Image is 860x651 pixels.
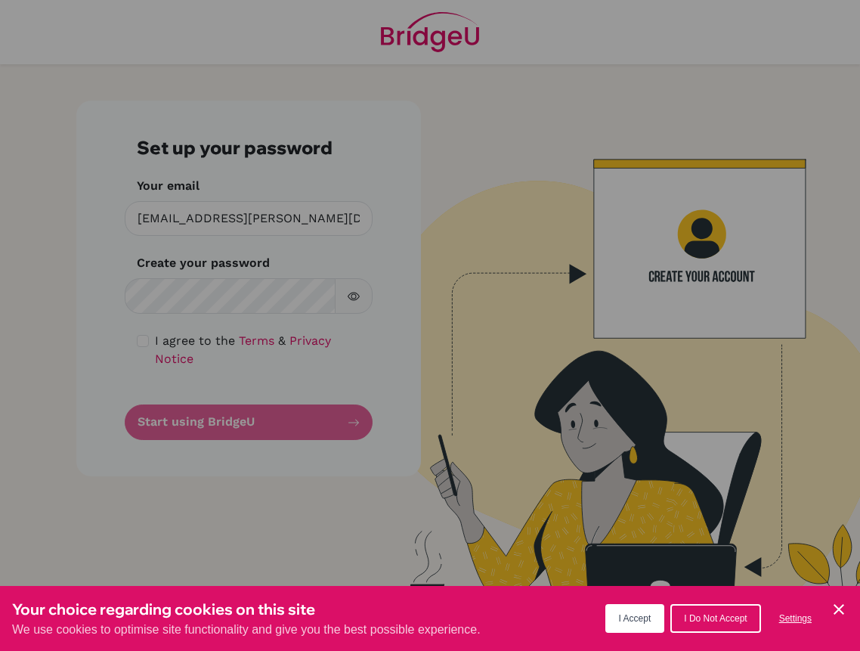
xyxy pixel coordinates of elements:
button: I Accept [605,604,665,633]
button: Settings [767,606,824,631]
p: We use cookies to optimise site functionality and give you the best possible experience. [12,621,481,639]
span: I Do Not Accept [684,613,747,624]
span: Settings [779,613,812,624]
button: I Do Not Accept [670,604,760,633]
button: Save and close [830,600,848,618]
h3: Your choice regarding cookies on this site [12,598,481,621]
span: I Accept [619,613,651,624]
